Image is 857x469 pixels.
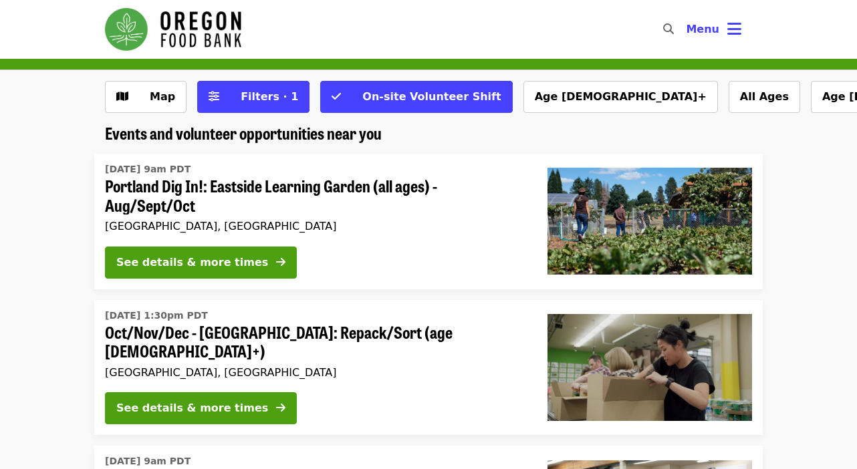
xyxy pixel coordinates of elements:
[105,309,208,323] time: [DATE] 1:30pm PDT
[682,13,693,45] input: Search
[729,81,800,113] button: All Ages
[320,81,512,113] button: On-site Volunteer Shift
[523,81,718,113] button: Age [DEMOGRAPHIC_DATA]+
[105,454,191,468] time: [DATE] 9am PDT
[105,247,297,279] button: See details & more times
[105,162,191,176] time: [DATE] 9am PDT
[105,121,382,144] span: Events and volunteer opportunities near you
[116,400,268,416] div: See details & more times
[105,366,526,379] div: [GEOGRAPHIC_DATA], [GEOGRAPHIC_DATA]
[547,168,752,275] img: Portland Dig In!: Eastside Learning Garden (all ages) - Aug/Sept/Oct organized by Oregon Food Bank
[197,81,310,113] button: Filters (1 selected)
[686,23,719,35] span: Menu
[727,19,741,39] i: bars icon
[547,314,752,421] img: Oct/Nov/Dec - Portland: Repack/Sort (age 8+) organized by Oregon Food Bank
[116,90,128,103] i: map icon
[276,402,285,414] i: arrow-right icon
[105,323,526,361] span: Oct/Nov/Dec - [GEOGRAPHIC_DATA]: Repack/Sort (age [DEMOGRAPHIC_DATA]+)
[241,90,298,103] span: Filters · 1
[116,255,268,271] div: See details & more times
[94,154,763,289] a: See details for "Portland Dig In!: Eastside Learning Garden (all ages) - Aug/Sept/Oct"
[105,220,526,232] div: [GEOGRAPHIC_DATA], [GEOGRAPHIC_DATA]
[675,13,752,45] button: Toggle account menu
[105,81,187,113] button: Show map view
[276,256,285,269] i: arrow-right icon
[105,392,297,424] button: See details & more times
[150,90,175,103] span: Map
[362,90,501,103] span: On-site Volunteer Shift
[105,8,241,51] img: Oregon Food Bank - Home
[105,176,526,215] span: Portland Dig In!: Eastside Learning Garden (all ages) - Aug/Sept/Oct
[332,90,341,103] i: check icon
[663,23,674,35] i: search icon
[209,90,219,103] i: sliders-h icon
[94,300,763,436] a: See details for "Oct/Nov/Dec - Portland: Repack/Sort (age 8+)"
